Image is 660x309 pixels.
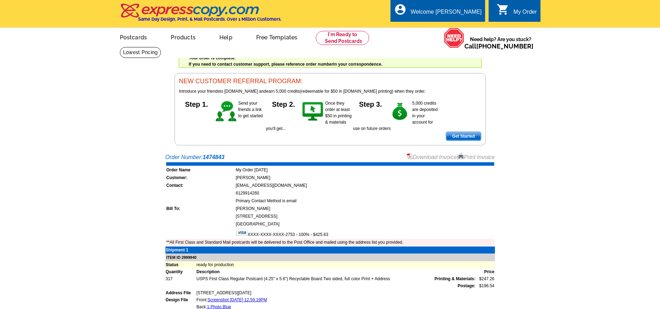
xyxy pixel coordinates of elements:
img: step-1.gif [214,100,238,123]
td: ready for production [196,261,495,268]
td: Bill To: [166,205,235,212]
h5: Step 3. [353,100,388,107]
strong: Postage: [458,283,476,288]
div: My Order [513,9,537,19]
td: $196.54 [476,282,495,289]
i: account_circle [394,3,407,16]
td: 317 [165,275,196,282]
img: u [162,68,169,69]
td: **All First Class and Standard Mail postcards will be delivered to the Post Office and mailed usi... [166,239,494,246]
h4: Same Day Design, Print, & Mail Postcards. Over 1 Million Customers. [138,17,281,22]
td: XXXX-XXXX-XXXX-2753 - 100% - $425.63 [236,228,494,238]
img: step-3.gif [388,100,412,123]
td: Front: [196,296,476,303]
td: My Order [DATE] [236,166,494,173]
h3: NEW CUSTOMER REFERRAL PROGRAM: [179,78,481,85]
td: Contact: [166,182,235,189]
div: | [407,153,495,162]
span: Send your friends a link to get started [238,101,263,118]
a: Download Invoice [407,154,457,160]
td: [STREET_ADDRESS] [236,213,494,220]
strong: Your order is complete. [189,55,236,60]
span: Call [464,42,533,50]
span: Need help? Are you stuck? [464,36,537,50]
h5: Step 1. [179,100,214,107]
a: Same Day Design, Print, & Mail Postcards. Over 1 Million Customers. [120,8,281,22]
i: shopping_cart [497,3,509,16]
td: USPS First Class Regular Postcard (4.25" x 5.6") Recyclable Board Two sided, full color Print + A... [196,275,476,282]
p: to [DOMAIN_NAME] and (redeemable for $50 in [DOMAIN_NAME] printing) when they order. [179,88,481,94]
td: [PERSON_NAME] [236,174,494,181]
span: 5,000 credits are deposited in your account for use on future orders [353,101,438,131]
a: Help [208,28,244,45]
img: small-print-icon.gif [458,153,464,159]
span: Once they order at least $50 in printing & materials you'll get... [266,101,352,131]
td: Design File [165,296,196,303]
td: Address File [165,289,196,296]
a: Postcards [109,28,158,45]
td: Shipment 1 [165,246,196,254]
td: Status [165,261,196,268]
img: help [444,28,464,48]
td: Quantity [165,268,196,275]
td: Order Name [166,166,235,173]
td: Customer: [166,174,235,181]
td: [STREET_ADDRESS][DATE] [196,289,476,296]
strong: 1474843 [203,154,224,160]
td: ITEM ID 2999940 [165,254,495,262]
td: Description [196,268,476,275]
td: Primary Contact Method is email [236,197,494,204]
a: [PHONE_NUMBER] [476,42,533,50]
td: $247.26 [476,275,495,282]
a: Products [159,28,207,45]
img: small-pdf-icon.gif [407,153,413,159]
span: Printing & Materials: [435,276,476,282]
a: Free Templates [245,28,309,45]
div: Welcome [PERSON_NAME] [411,9,482,19]
span: Get Started [446,132,481,140]
div: Order Number: [165,153,495,162]
td: 6129914260 [236,190,494,197]
img: visa.gif [236,229,248,236]
a: shopping_cart My Order [497,8,537,17]
td: [PERSON_NAME] [236,205,494,212]
td: [EMAIL_ADDRESS][DOMAIN_NAME] [236,182,494,189]
h5: Step 2. [266,100,301,107]
span: earn 5,000 credits [266,89,300,94]
img: step-2.gif [301,100,325,123]
a: Print Invoice [458,154,495,160]
span: Introduce your friends [179,89,220,94]
a: Get Started [446,132,481,141]
td: Price [476,268,495,275]
a: Screenshot [DATE] 12.59.19PM [207,297,267,302]
td: [GEOGRAPHIC_DATA] [236,221,494,228]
